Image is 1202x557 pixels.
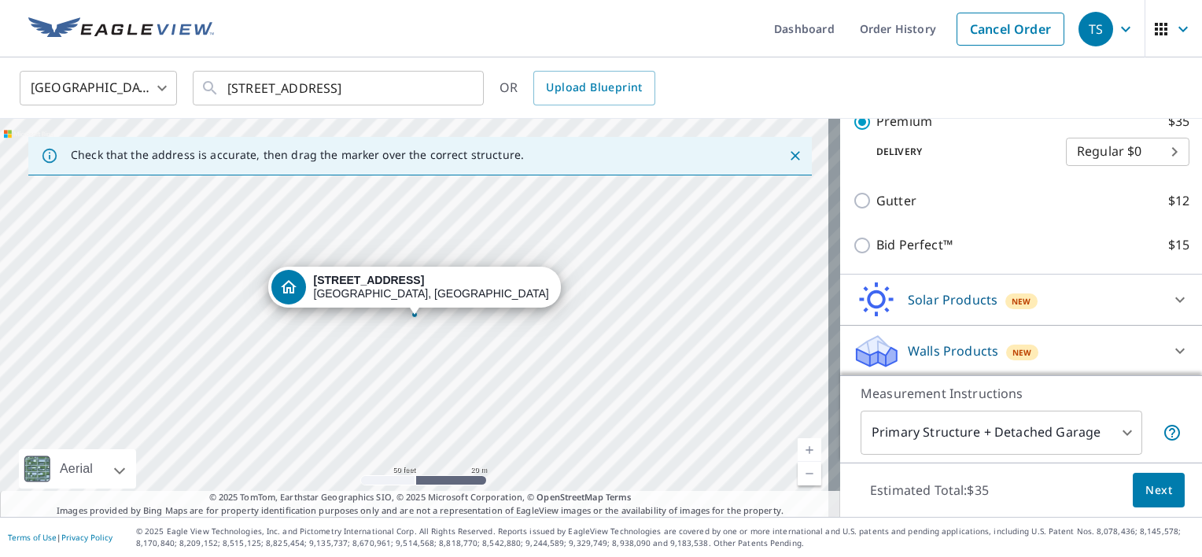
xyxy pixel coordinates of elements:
p: Bid Perfect™ [876,235,953,255]
div: Aerial [55,449,98,489]
img: EV Logo [28,17,214,41]
p: Solar Products [908,290,997,309]
span: New [1012,295,1031,308]
div: Dropped pin, building 1, Residential property, 6109 Adamsville Rd Jamestown, PA 16134 [268,267,561,315]
input: Search by address or latitude-longitude [227,66,452,110]
p: Check that the address is accurate, then drag the marker over the correct structure. [71,148,524,162]
span: © 2025 TomTom, Earthstar Geographics SIO, © 2025 Microsoft Corporation, © [209,491,632,504]
a: OpenStreetMap [536,491,603,503]
a: Terms of Use [8,532,57,543]
a: Cancel Order [957,13,1064,46]
div: Aerial [19,449,136,489]
p: $35 [1168,112,1189,131]
span: New [1012,346,1032,359]
p: Delivery [853,145,1066,159]
span: Your report will include the primary structure and a detached garage if one exists. [1163,423,1182,442]
p: $15 [1168,235,1189,255]
p: Premium [876,112,932,131]
div: OR [500,71,655,105]
a: Terms [606,491,632,503]
button: Close [785,146,806,166]
div: [GEOGRAPHIC_DATA], [GEOGRAPHIC_DATA] 16134 [314,274,550,301]
a: Current Level 19, Zoom Out [798,462,821,485]
div: [GEOGRAPHIC_DATA] [20,66,177,110]
div: Primary Structure + Detached Garage [861,411,1142,455]
p: Estimated Total: $35 [857,473,1001,507]
a: Upload Blueprint [533,71,654,105]
div: TS [1078,12,1113,46]
p: Gutter [876,191,916,211]
div: Solar ProductsNew [853,281,1189,319]
p: Measurement Instructions [861,384,1182,403]
p: | [8,533,112,542]
strong: [STREET_ADDRESS] [314,274,425,286]
p: © 2025 Eagle View Technologies, Inc. and Pictometry International Corp. All Rights Reserved. Repo... [136,526,1194,549]
p: Walls Products [908,341,998,360]
span: Upload Blueprint [546,78,642,98]
div: Regular $0 [1066,130,1189,174]
a: Current Level 19, Zoom In [798,438,821,462]
a: Privacy Policy [61,532,112,543]
span: Next [1145,481,1172,500]
p: $12 [1168,191,1189,211]
button: Next [1133,473,1185,508]
div: Walls ProductsNew [853,332,1189,370]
